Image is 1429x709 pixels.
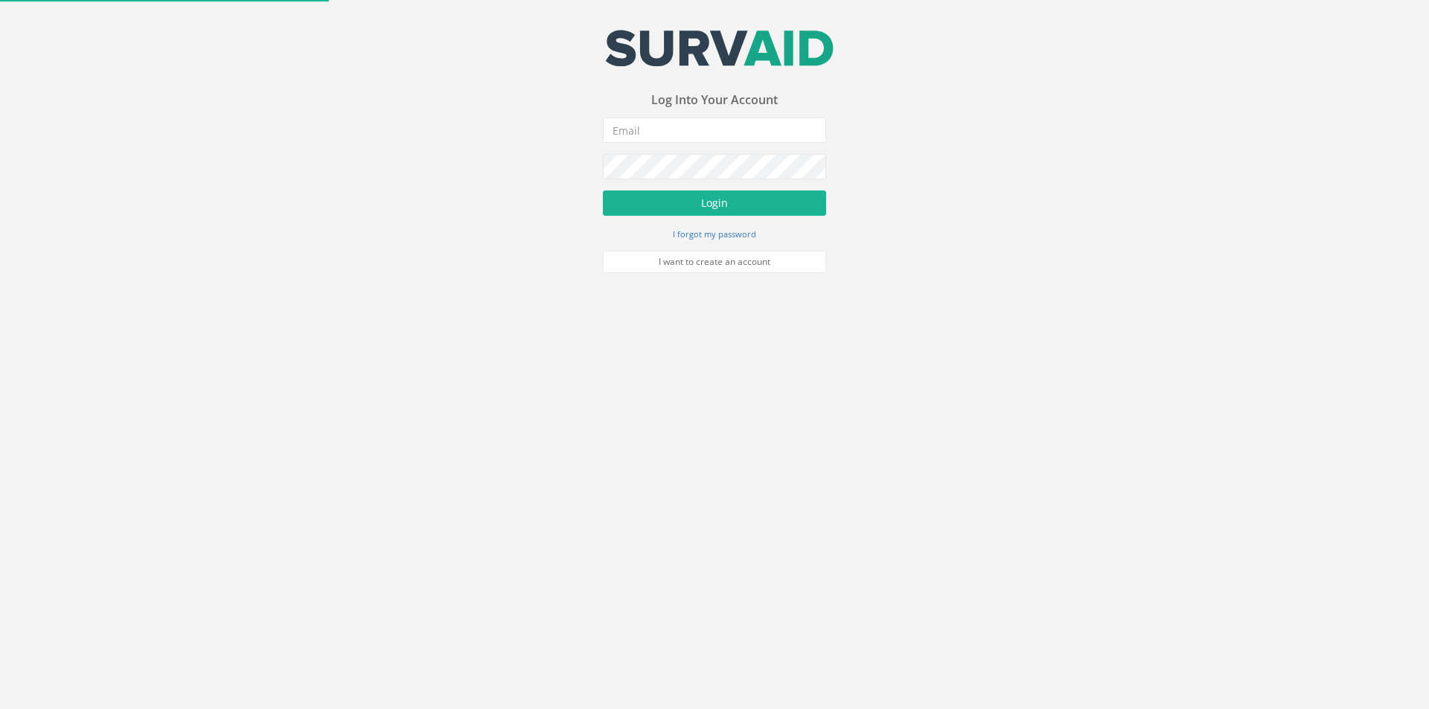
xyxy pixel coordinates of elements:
[673,228,756,240] small: I forgot my password
[603,251,826,273] a: I want to create an account
[603,190,826,216] button: Login
[673,227,756,240] a: I forgot my password
[603,94,826,107] h3: Log Into Your Account
[603,118,826,143] input: Email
